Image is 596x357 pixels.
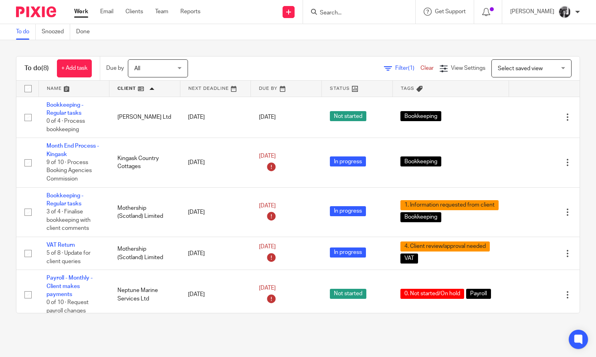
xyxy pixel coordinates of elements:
span: All [134,66,140,71]
input: Search [319,10,391,17]
span: Bookkeeping [400,212,441,222]
span: (8) [41,65,49,71]
span: 0 of 4 · Process bookkeeping [46,118,85,132]
a: Team [155,8,168,16]
a: Done [76,24,96,40]
a: Work [74,8,88,16]
span: 3 of 4 · Finalise bookkeeping with client comments [46,209,91,231]
td: Mothership (Scotland) Limited [109,237,180,270]
span: Bookkeeping [400,156,441,166]
span: Filter [395,65,420,71]
p: Due by [106,64,124,72]
span: [DATE] [259,153,276,159]
img: IMG_7103.jpg [558,6,571,18]
span: Bookkeeping [400,111,441,121]
span: [DATE] [259,244,276,250]
span: Tags [401,86,414,91]
td: [DATE] [180,138,251,187]
span: View Settings [451,65,485,71]
span: 1. Information requested from client [400,200,499,210]
span: [DATE] [259,114,276,120]
span: In progress [330,156,366,166]
span: Get Support [435,9,466,14]
span: (1) [408,65,414,71]
a: Payroll - Monthly - Client makes payments [46,275,93,297]
a: VAT Return [46,242,75,248]
td: [DATE] [180,270,251,319]
p: [PERSON_NAME] [510,8,554,16]
a: Email [100,8,113,16]
img: Pixie [16,6,56,17]
td: [PERSON_NAME] Ltd [109,97,180,138]
a: Bookkeeping - Regular tasks [46,193,83,207]
span: Not started [330,289,366,299]
span: In progress [330,206,366,216]
td: Neptune Marine Services Ltd [109,270,180,319]
span: [DATE] [259,285,276,291]
td: [DATE] [180,187,251,237]
span: Payroll [466,289,491,299]
span: Select saved view [498,66,543,71]
a: Bookkeeping - Regular tasks [46,102,83,116]
a: Reports [180,8,200,16]
td: Kingask Country Cottages [109,138,180,187]
a: To do [16,24,36,40]
span: Not started [330,111,366,121]
span: VAT [400,254,418,264]
span: In progress [330,247,366,258]
td: [DATE] [180,237,251,270]
span: 4. Client review/approval needed [400,241,490,252]
span: 0 of 10 · Request payroll changes [46,300,89,314]
a: Snoozed [42,24,70,40]
span: [DATE] [259,203,276,209]
h1: To do [24,64,49,73]
span: 5 of 8 · Update for client queries [46,251,91,265]
a: + Add task [57,59,92,77]
a: Clear [420,65,434,71]
span: 9 of 10 · Process Booking Agencies Commission [46,160,92,182]
a: Month End Process - Kingask [46,143,99,157]
span: 0. Not started/On hold [400,289,464,299]
td: Mothership (Scotland) Limited [109,187,180,237]
td: [DATE] [180,97,251,138]
a: Clients [125,8,143,16]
